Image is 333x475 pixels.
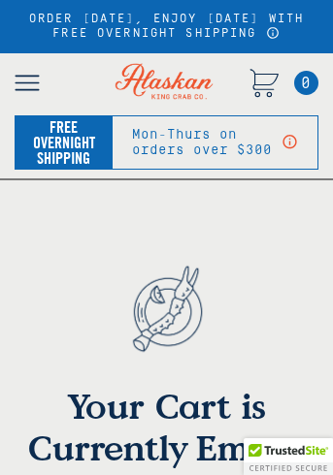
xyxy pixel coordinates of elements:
div: Free Overnight Shipping [26,119,102,166]
span: 0 [294,71,318,95]
a: Cart [250,69,279,101]
div: TrustedSite Certified [244,438,333,475]
a: Announcement Bar Modal [266,27,281,40]
img: open mobile menu [15,75,40,90]
a: Cart [294,71,318,95]
h1: Your Cart is Currently Empty [15,385,318,468]
div: Mon-Thurs on orders over $300 [132,127,281,158]
div: ORDER [DATE], ENJOY [DATE] WITH FREE OVERNIGHT SHIPPING [15,13,318,42]
img: Alaskan King Crab Co. logo [99,47,229,115]
img: empty cart - anchor [101,233,233,385]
